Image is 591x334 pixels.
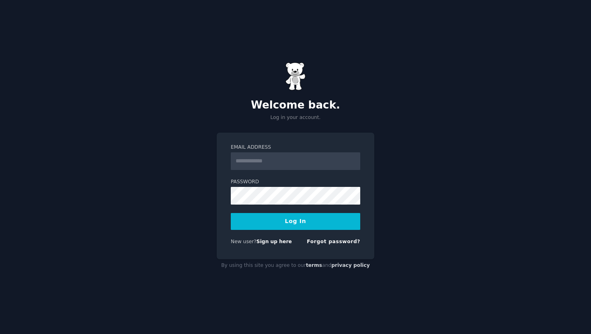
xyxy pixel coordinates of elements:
[231,144,360,151] label: Email Address
[331,262,370,268] a: privacy policy
[217,99,374,112] h2: Welcome back.
[285,62,306,90] img: Gummy Bear
[307,239,360,244] a: Forgot password?
[306,262,322,268] a: terms
[231,239,257,244] span: New user?
[217,259,374,272] div: By using this site you agree to our and
[257,239,292,244] a: Sign up here
[231,178,360,186] label: Password
[231,213,360,230] button: Log In
[217,114,374,121] p: Log in your account.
